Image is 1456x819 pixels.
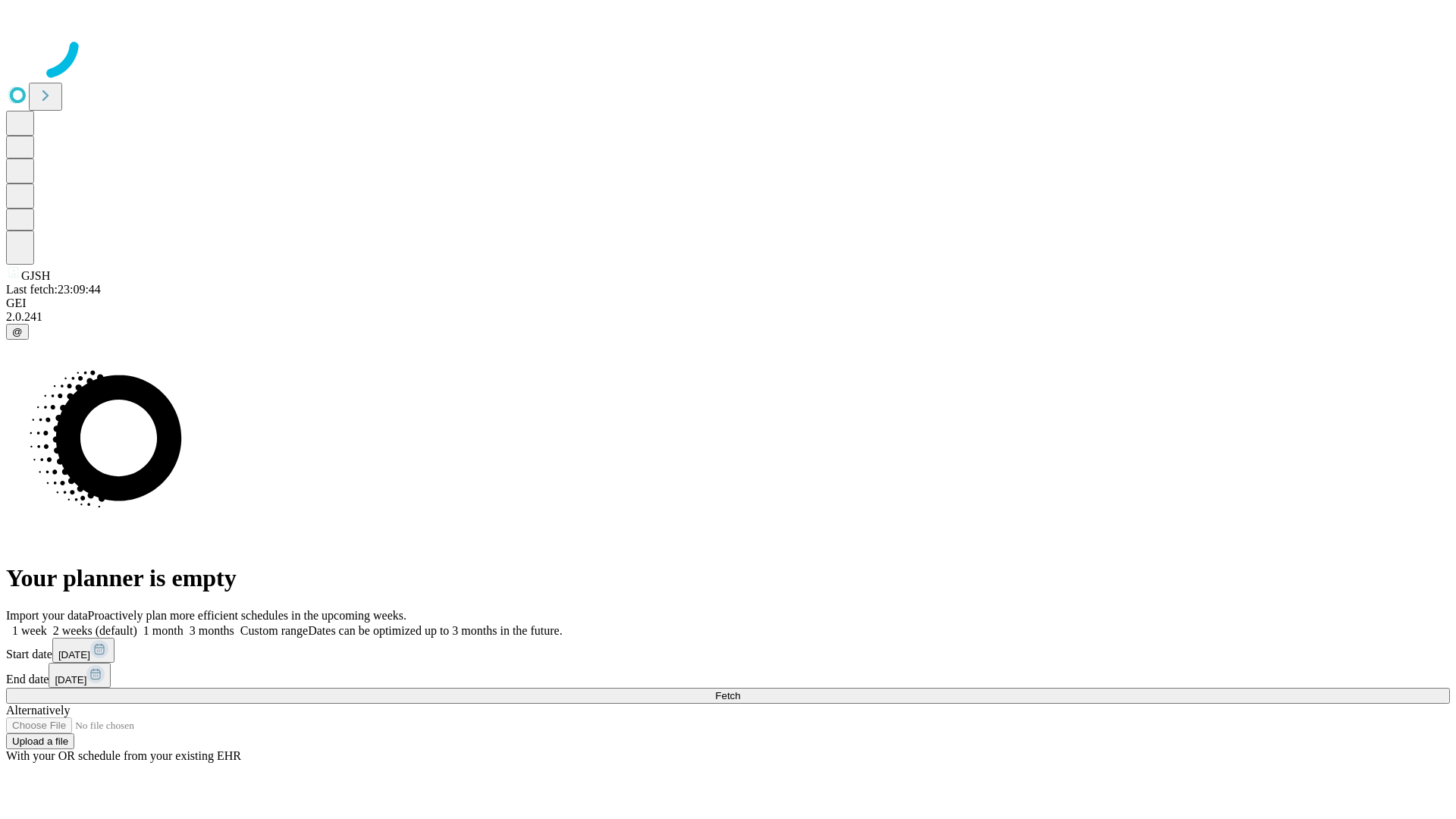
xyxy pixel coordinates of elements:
[6,310,1450,324] div: 2.0.241
[12,326,23,337] span: @
[49,663,111,688] button: [DATE]
[12,624,47,637] span: 1 week
[715,690,740,701] span: Fetch
[6,297,1450,310] div: GEI
[55,674,86,686] span: [DATE]
[6,733,74,749] button: Upload a file
[6,704,70,717] span: Alternatively
[6,688,1450,704] button: Fetch
[6,564,1450,592] h1: Your planner is empty
[143,624,184,637] span: 1 month
[6,283,101,296] span: Last fetch: 23:09:44
[190,624,234,637] span: 3 months
[52,638,115,663] button: [DATE]
[308,624,562,637] span: Dates can be optimized up to 3 months in the future.
[6,638,1450,663] div: Start date
[53,624,137,637] span: 2 weeks (default)
[6,324,29,340] button: @
[6,749,241,762] span: With your OR schedule from your existing EHR
[6,609,88,622] span: Import your data
[88,609,406,622] span: Proactively plan more efficient schedules in the upcoming weeks.
[240,624,308,637] span: Custom range
[21,269,50,282] span: GJSH
[6,663,1450,688] div: End date
[58,649,90,661] span: [DATE]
